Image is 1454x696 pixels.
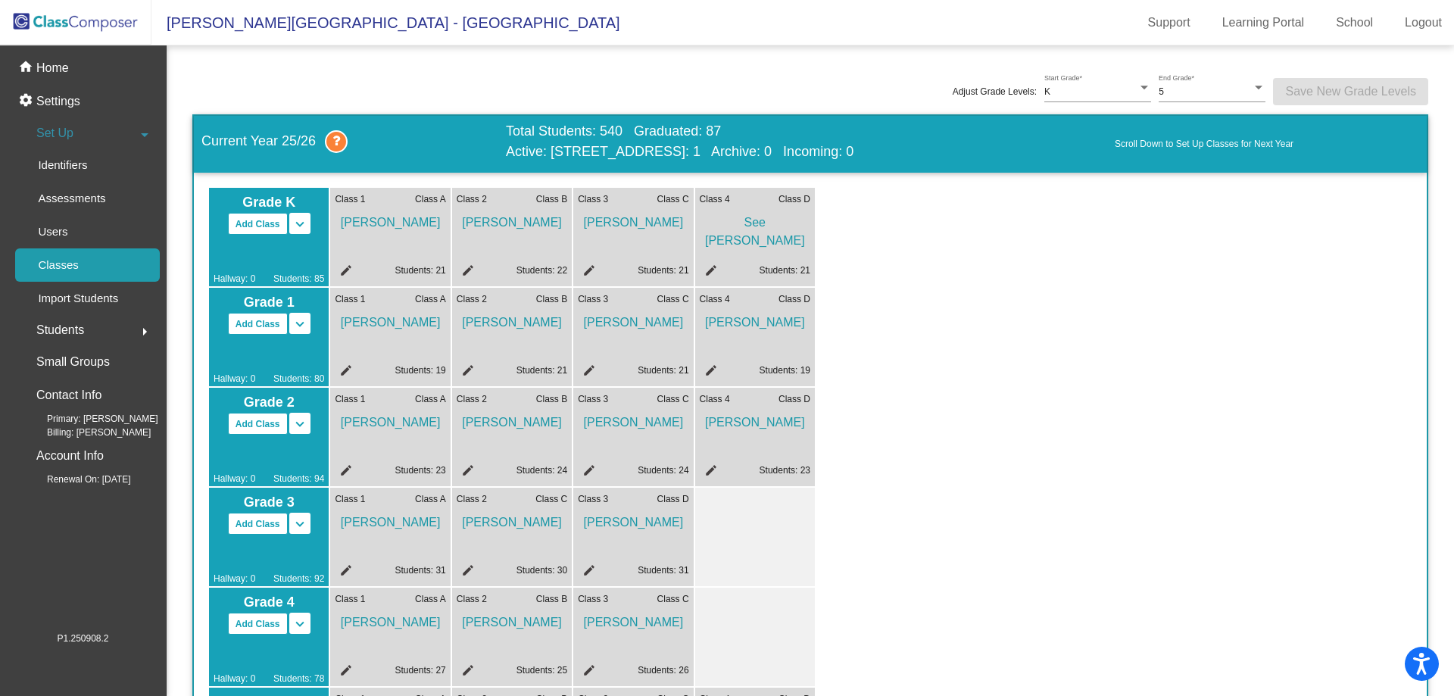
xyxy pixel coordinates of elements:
span: Class A [415,192,446,206]
span: [PERSON_NAME] [578,606,688,632]
a: Students: 21 [760,265,810,276]
span: [PERSON_NAME] [457,306,567,332]
p: Users [38,223,67,241]
span: Set Up [36,123,73,144]
a: School [1324,11,1385,35]
p: Assessments [38,189,105,208]
mat-icon: edit [700,463,718,482]
span: Billing: [PERSON_NAME] [23,426,151,439]
span: [PERSON_NAME] [700,406,810,432]
span: Grade 1 [214,292,324,313]
span: Students: 78 [273,672,324,685]
mat-icon: edit [457,563,475,582]
p: Settings [36,92,80,111]
span: Hallway: 0 [214,672,255,685]
p: Small Groups [36,351,110,373]
span: [PERSON_NAME] [457,406,567,432]
mat-icon: edit [335,463,353,482]
span: [PERSON_NAME] [457,206,567,232]
span: K [1044,86,1050,97]
mat-icon: edit [578,364,596,382]
a: Students: 19 [760,365,810,376]
a: Students: 23 [395,465,445,476]
span: [PERSON_NAME] [335,206,445,232]
a: Support [1136,11,1203,35]
mat-icon: edit [578,563,596,582]
mat-icon: edit [335,563,353,582]
a: Scroll Down to Set Up Classes for Next Year [1115,137,1419,151]
a: Logout [1393,11,1454,35]
button: Add Class [228,613,288,635]
span: Grade 2 [214,392,324,413]
span: Class 2 [457,492,487,506]
span: [PERSON_NAME] [457,506,567,532]
span: Students: 94 [273,472,324,485]
a: Students: 21 [395,265,445,276]
button: Add Class [228,513,288,535]
mat-icon: keyboard_arrow_down [291,315,309,333]
span: Class 4 [700,292,730,306]
span: Class D [778,392,810,406]
span: [PERSON_NAME][GEOGRAPHIC_DATA] - [GEOGRAPHIC_DATA] [151,11,620,35]
span: Hallway: 0 [214,572,255,585]
span: Class D [778,292,810,306]
a: Students: 31 [395,565,445,576]
mat-icon: edit [335,364,353,382]
mat-icon: edit [700,364,718,382]
mat-icon: arrow_right [136,323,154,341]
span: Class B [536,392,567,406]
p: Import Students [38,289,118,307]
span: Students: 80 [273,372,324,385]
mat-icon: edit [457,463,475,482]
span: Class B [536,192,567,206]
a: Students: 24 [516,465,567,476]
span: Current Year 25/26 [201,130,506,153]
a: Students: 22 [516,265,567,276]
span: Class D [657,492,689,506]
a: Learning Portal [1210,11,1317,35]
span: Grade 3 [214,492,324,513]
span: Class 2 [457,292,487,306]
span: Class 3 [578,192,608,206]
span: Class C [657,392,689,406]
span: Class 4 [700,192,730,206]
span: Class 4 [700,392,730,406]
span: Class 1 [335,392,365,406]
span: [PERSON_NAME] [335,306,445,332]
span: Class A [415,292,446,306]
mat-icon: edit [457,663,475,682]
mat-icon: keyboard_arrow_down [291,215,309,233]
mat-icon: edit [578,663,596,682]
span: Class 1 [335,492,365,506]
span: 5 [1159,86,1164,97]
mat-icon: keyboard_arrow_down [291,415,309,433]
span: [PERSON_NAME] [335,606,445,632]
span: Class 1 [335,592,365,606]
mat-icon: home [18,59,36,77]
span: [PERSON_NAME] [335,506,445,532]
span: Class 3 [578,392,608,406]
p: Classes [38,256,78,274]
span: Class 3 [578,292,608,306]
mat-icon: keyboard_arrow_down [291,615,309,633]
mat-icon: edit [457,264,475,282]
span: Hallway: 0 [214,272,255,286]
a: Students: 30 [516,565,567,576]
span: Grade K [214,192,324,213]
a: Students: 21 [638,365,688,376]
span: See [PERSON_NAME] [700,206,810,250]
span: Class C [657,592,689,606]
span: [PERSON_NAME] [578,406,688,432]
a: Students: 23 [760,465,810,476]
span: Class D [778,192,810,206]
mat-icon: keyboard_arrow_down [291,515,309,533]
mat-icon: edit [700,264,718,282]
span: Grade 4 [214,592,324,613]
span: [PERSON_NAME] [335,406,445,432]
span: Students: 85 [273,272,324,286]
span: Class 2 [457,592,487,606]
span: [PERSON_NAME] [578,306,688,332]
span: Students: 92 [273,572,324,585]
span: Class A [415,592,446,606]
a: Students: 21 [638,265,688,276]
